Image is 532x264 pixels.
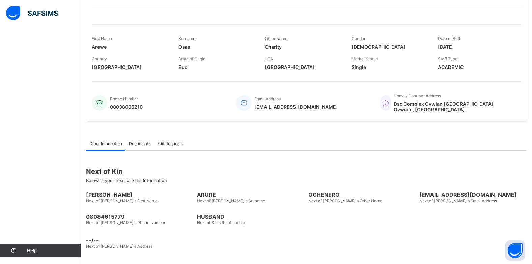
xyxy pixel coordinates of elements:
span: Arewe [92,44,168,50]
span: Below is your next of kin's Information [86,178,167,183]
span: Next of [PERSON_NAME]'s Phone Number [86,220,165,225]
span: Dsc Complex Ovwian [GEOGRAPHIC_DATA] Ovwian., [GEOGRAPHIC_DATA]. [394,101,514,112]
span: 08038006210 [110,104,143,110]
span: Home / Contract Address [394,93,441,98]
span: Next of [PERSON_NAME]'s Surname [197,198,265,203]
span: Charity [265,44,341,50]
img: safsims [6,6,58,20]
span: ARURE [197,191,305,198]
span: Email Address [254,96,281,101]
span: Next of [PERSON_NAME]'s Email Address [419,198,497,203]
span: State of Origin [178,56,205,61]
span: Next of Kin's Relationship [197,220,245,225]
span: Other Name [265,36,287,41]
span: Documents [129,141,150,146]
span: [DATE] [438,44,514,50]
span: Marital Status [352,56,378,61]
span: Gender [352,36,365,41]
span: LGA [265,56,273,61]
span: Next of [PERSON_NAME]'s First Name [86,198,158,203]
span: [GEOGRAPHIC_DATA] [265,64,341,70]
span: [DEMOGRAPHIC_DATA] [352,44,428,50]
span: Country [92,56,107,61]
span: Edit Requests [157,141,183,146]
span: Next of [PERSON_NAME]'s Other Name [308,198,382,203]
button: Open asap [505,240,525,261]
span: Next of Kin [86,167,527,176]
span: Help [27,248,81,253]
span: Staff Type [438,56,457,61]
span: [EMAIL_ADDRESS][DOMAIN_NAME] [254,104,338,110]
span: [PERSON_NAME] [86,191,194,198]
span: Edo [178,64,255,70]
span: Phone Number [110,96,138,101]
span: --/-- [86,237,527,244]
span: Surname [178,36,195,41]
span: OGHENERO [308,191,416,198]
span: HUSBAND [197,213,305,220]
span: First Name [92,36,112,41]
span: Osas [178,44,255,50]
span: Single [352,64,428,70]
span: ACADEMIC [438,64,514,70]
span: Date of Birth [438,36,461,41]
span: Next of [PERSON_NAME]'s Address [86,244,152,249]
span: Other Information [89,141,122,146]
span: [GEOGRAPHIC_DATA] [92,64,168,70]
span: 08084615779 [86,213,194,220]
span: [EMAIL_ADDRESS][DOMAIN_NAME] [419,191,527,198]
